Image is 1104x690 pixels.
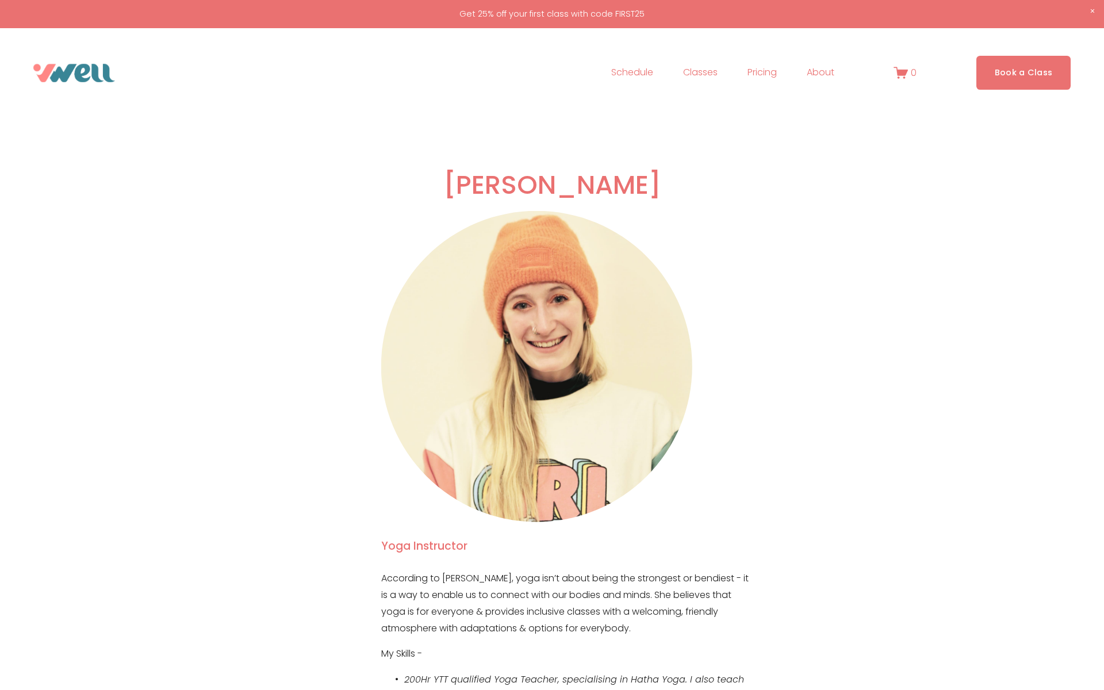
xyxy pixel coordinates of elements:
p: According to [PERSON_NAME], yoga isn’t about being the strongest or bendiest - it is a way to ena... [381,570,752,637]
a: Book a Class [976,56,1071,90]
h2: [PERSON_NAME] [381,168,723,202]
a: Schedule [611,64,653,82]
a: 0 items in cart [894,66,917,80]
span: Classes [683,64,718,81]
a: Pricing [747,64,777,82]
span: About [807,64,834,81]
h4: Yoga Instructor [381,539,723,554]
p: My Skills - [381,646,752,662]
a: folder dropdown [683,64,718,82]
img: VWell [33,64,115,82]
a: folder dropdown [807,64,834,82]
span: 0 [911,66,917,79]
